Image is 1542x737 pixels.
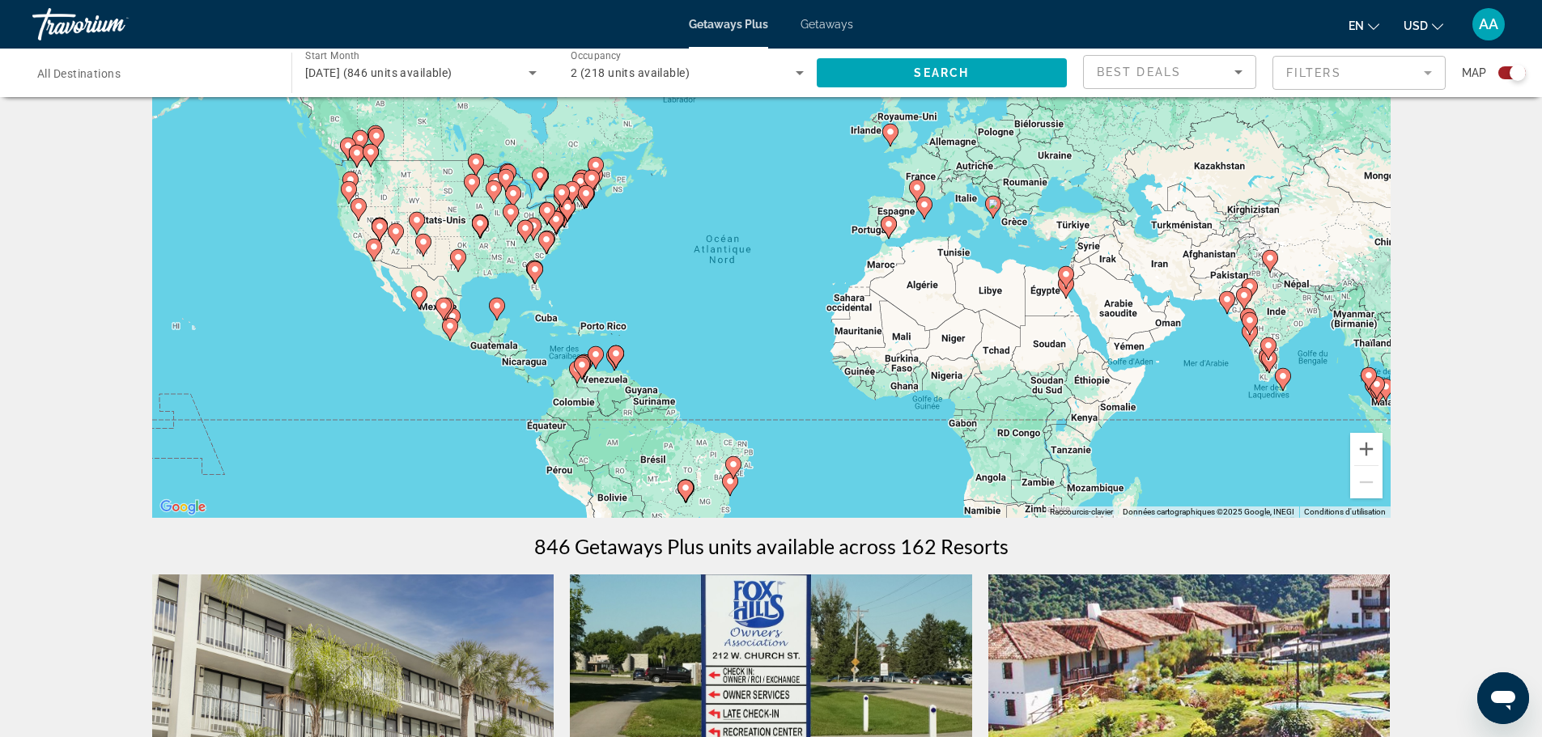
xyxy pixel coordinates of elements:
[305,66,452,79] span: [DATE] (846 units available)
[1304,507,1386,516] a: Conditions d'utilisation (s'ouvre dans un nouvel onglet)
[1404,19,1428,32] span: USD
[1123,507,1294,516] span: Données cartographiques ©2025 Google, INEGI
[37,67,121,80] span: All Destinations
[571,50,622,61] span: Occupancy
[914,66,969,79] span: Search
[817,58,1068,87] button: Search
[32,3,194,45] a: Travorium
[1404,14,1443,37] button: Change currency
[534,534,1009,558] h1: 846 Getaways Plus units available across 162 Resorts
[156,497,210,518] a: Ouvrir cette zone dans Google Maps (s'ouvre dans une nouvelle fenêtre)
[1350,433,1383,465] button: Zoom avant
[801,18,853,31] a: Getaways
[1050,506,1113,518] button: Raccourcis-clavier
[1272,55,1446,91] button: Filter
[156,497,210,518] img: Google
[571,66,690,79] span: 2 (218 units available)
[689,18,768,31] a: Getaways Plus
[1479,16,1498,32] span: AA
[1462,61,1486,84] span: Map
[1350,466,1383,498] button: Zoom arrière
[1097,62,1243,82] mat-select: Sort by
[1349,14,1379,37] button: Change language
[1349,19,1364,32] span: en
[1097,66,1181,78] span: Best Deals
[305,50,359,61] span: Start Month
[1477,672,1529,724] iframe: Bouton de lancement de la fenêtre de messagerie
[1468,7,1510,41] button: User Menu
